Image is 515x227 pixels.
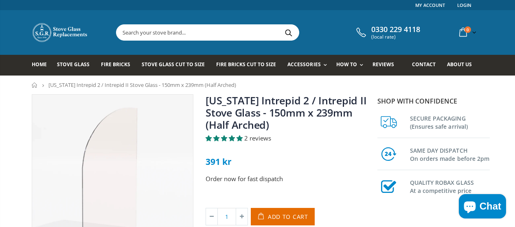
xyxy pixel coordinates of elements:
span: Reviews [373,61,394,68]
span: 0 [465,26,471,33]
a: Accessories [287,55,331,76]
button: Search [280,25,298,40]
inbox-online-store-chat: Shopify online store chat [456,194,508,221]
a: 0 [456,24,478,40]
span: Add to Cart [268,213,308,221]
a: Fire Bricks Cut To Size [216,55,282,76]
span: Stove Glass [57,61,90,68]
span: Fire Bricks [101,61,130,68]
img: Stove Glass Replacement [32,22,89,43]
h3: SAME DAY DISPATCH On orders made before 2pm [410,145,490,163]
a: Fire Bricks [101,55,136,76]
h3: QUALITY ROBAX GLASS At a competitive price [410,177,490,195]
span: About us [447,61,472,68]
a: [US_STATE] Intrepid 2 / Intrepid II Stove Glass - 150mm x 239mm (Half Arched) [206,93,366,132]
a: Stove Glass [57,55,96,76]
span: Contact [412,61,436,68]
a: Home [32,55,53,76]
h3: SECURE PACKAGING (Ensures safe arrival) [410,113,490,131]
a: How To [336,55,367,76]
span: Stove Glass Cut To Size [142,61,205,68]
a: About us [447,55,478,76]
span: 5.00 stars [206,134,244,142]
a: Home [32,82,38,88]
span: Home [32,61,47,68]
a: Contact [412,55,442,76]
p: Shop with confidence [377,96,490,106]
span: 2 reviews [244,134,271,142]
span: 391 kr [206,156,232,167]
a: Reviews [373,55,400,76]
input: Search your stove brand... [116,25,390,40]
span: [US_STATE] Intrepid 2 / Intrepid II Stove Glass - 150mm x 239mm (Half Arched) [48,81,236,89]
button: Add to Cart [251,208,315,225]
span: Fire Bricks Cut To Size [216,61,276,68]
p: Order now for fast dispatch [206,174,368,184]
span: How To [336,61,357,68]
span: (local rate) [371,34,420,40]
a: Stove Glass Cut To Size [142,55,211,76]
span: 0330 229 4118 [371,25,420,34]
span: Accessories [287,61,320,68]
